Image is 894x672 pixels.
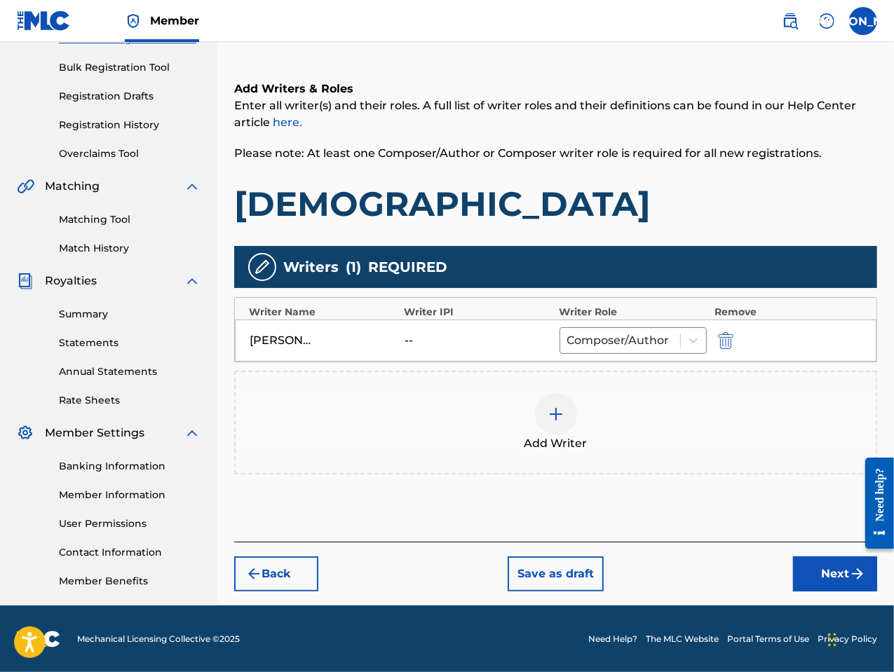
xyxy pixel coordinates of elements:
div: User Menu [849,7,877,35]
a: Member Information [59,488,201,502]
a: Public Search [776,7,804,35]
a: Contact Information [59,545,201,560]
a: Need Help? [588,633,637,645]
span: Mechanical Licensing Collective © 2025 [77,633,240,645]
a: Match History [59,241,201,256]
a: Registration Drafts [59,89,201,104]
a: User Permissions [59,516,201,531]
a: here. [273,116,302,129]
span: Please note: At least one Composer/Author or Composer writer role is required for all new registr... [234,146,822,160]
a: Portal Terms of Use [727,633,809,645]
img: Royalties [17,273,34,289]
span: REQUIRED [368,256,447,277]
a: Matching Tool [59,212,201,227]
div: Writer Role [560,305,707,320]
span: Matching [45,178,100,195]
img: f7272a7cc735f4ea7f67.svg [849,565,866,582]
a: Summary [59,307,201,322]
img: 12a2ab48e56ec057fbd8.svg [718,332,733,349]
span: Member Settings [45,425,144,441]
a: Privacy Policy [818,633,877,645]
img: Matching [17,178,34,195]
iframe: Chat Widget [824,605,894,672]
iframe: Resource Center [855,447,894,560]
img: expand [184,273,201,289]
button: Next [793,556,877,591]
img: add [548,406,564,423]
a: Registration History [59,118,201,132]
img: Top Rightsholder [125,13,142,29]
span: Enter all writer(s) and their roles. A full list of writer roles and their definitions can be fou... [234,99,856,129]
img: logo [17,631,60,647]
a: Bulk Registration Tool [59,60,201,75]
a: Annual Statements [59,364,201,379]
a: Rate Sheets [59,393,201,408]
h6: Add Writers & Roles [234,81,877,97]
div: Remove [714,305,862,320]
img: Member Settings [17,425,34,441]
button: Back [234,556,318,591]
img: MLC Logo [17,11,71,31]
div: Help [813,7,841,35]
span: Add Writer [524,435,588,452]
span: Member [150,13,199,29]
h1: [DEMOGRAPHIC_DATA] [234,183,877,225]
img: help [818,13,835,29]
div: Writer IPI [404,305,552,320]
img: search [782,13,799,29]
a: The MLC Website [646,633,719,645]
div: Drag [828,619,837,661]
a: Banking Information [59,459,201,474]
a: Member Benefits [59,574,201,589]
a: Statements [59,336,201,350]
span: Writers [283,256,339,277]
img: expand [184,178,201,195]
img: expand [184,425,201,441]
span: ( 1 ) [346,256,361,277]
img: writers [254,259,271,275]
div: Writer Name [249,305,397,320]
span: Royalties [45,273,97,289]
button: Save as draft [508,556,604,591]
img: 7ee5dd4eb1f8a8e3ef2f.svg [245,565,262,582]
a: Overclaims Tool [59,146,201,161]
